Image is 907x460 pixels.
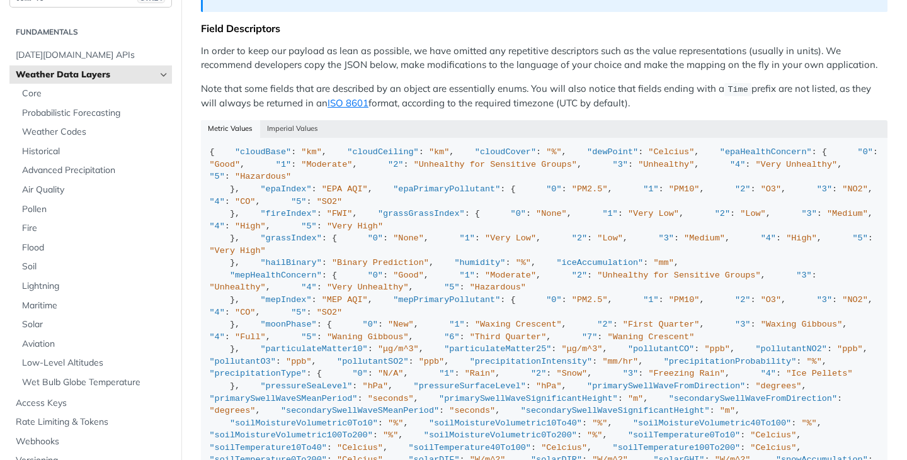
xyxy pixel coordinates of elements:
[16,69,156,81] span: Weather Data Layers
[301,283,316,292] span: "4"
[623,320,700,329] span: "First Quarter"
[378,369,404,378] span: "N/A"
[327,332,409,342] span: "Waning Gibbous"
[454,258,505,267] span: "humidity"
[597,233,623,243] span: "Low"
[842,184,868,194] span: "NO2"
[261,233,322,243] span: "grassIndex"
[735,320,750,329] span: "3"
[546,184,561,194] span: "0"
[761,320,843,329] span: "Waxing Gibbous"
[439,394,618,403] span: "primarySwellWaveSignificantHeight"
[562,344,603,354] span: "μg/m^3"
[16,296,172,315] a: Maritime
[633,418,791,428] span: "soilMoistureVolumetric40To100"
[817,295,832,305] span: "3"
[735,184,750,194] span: "2"
[786,369,852,378] span: "Ice Pellets"
[347,147,418,157] span: "cloudCeiling"
[322,295,368,305] span: "MEP AQI"
[230,271,322,280] span: "mepHealthConcern"
[22,318,169,331] span: Solar
[210,332,225,342] span: "4"
[22,357,169,369] span: Low-Level Altitudes
[210,357,276,366] span: "pollutantO3"
[301,160,352,169] span: "Moderate"
[16,142,172,161] a: Historical
[704,344,730,354] span: "ppb"
[842,295,868,305] span: "NO2"
[210,197,225,206] span: "4"
[541,443,587,452] span: "Celcius"
[393,271,424,280] span: "Good"
[669,295,700,305] span: "PM10"
[755,344,826,354] span: "pollutantNO2"
[419,357,445,366] span: "ppb"
[337,443,383,452] span: "Celcius"
[761,184,781,194] span: "O3"
[22,184,169,196] span: Air Quality
[393,295,500,305] span: "mepPrimaryPollutant"
[261,258,322,267] span: "hailBinary"
[388,160,403,169] span: "2"
[260,120,326,138] button: Imperial Values
[628,344,694,354] span: "pollutantCO"
[628,209,679,218] span: "Very Low"
[9,413,172,432] a: Rate Limiting & Tokens
[235,308,255,317] span: "CO"
[261,344,368,354] span: "particulateMatter10"
[22,300,169,312] span: Maritime
[22,203,169,216] span: Pollen
[16,277,172,296] a: Lightning
[22,126,169,138] span: Weather Codes
[210,160,241,169] span: "Good"
[210,308,225,317] span: "4"
[327,283,409,292] span: "Very Unhealthy"
[669,184,700,194] span: "PM10"
[638,160,694,169] span: "Unhealthy"
[388,320,414,329] span: "New"
[16,104,172,123] a: Probabilistic Forecasting
[327,209,353,218] span: "FWI"
[378,209,465,218] span: "grassGrassIndex"
[475,320,562,329] span: "Waxing Crescent"
[465,369,496,378] span: "Rain"
[597,320,612,329] span: "2"
[613,443,741,452] span: "soilTemperature100To200"
[9,432,172,451] a: Webhooks
[653,258,673,267] span: "mm"
[368,233,383,243] span: "0"
[22,261,169,273] span: Soil
[643,184,658,194] span: "1"
[22,376,169,389] span: Wet Bulb Globe Temperature
[602,357,638,366] span: "mm/hr"
[546,295,561,305] span: "0"
[301,147,321,157] span: "km"
[801,209,816,218] span: "3"
[750,443,796,452] span: "Celcius"
[286,357,312,366] span: "ppb"
[201,44,887,72] p: In order to keep our payload as lean as possible, we have omitted any repetitive descriptors such...
[368,394,414,403] span: "seconds"
[261,295,312,305] span: "mepIndex"
[16,416,169,429] span: Rate Limiting & Tokens
[291,197,306,206] span: "5"
[587,430,602,440] span: "%"
[235,332,266,342] span: "Full"
[756,160,838,169] span: "Very Unhealthy"
[210,246,266,255] span: "Very High"
[301,332,316,342] span: "5"
[669,394,837,403] span: "secondarySwellWaveFromDirection"
[730,160,745,169] span: "4"
[837,344,863,354] span: "ppb"
[536,209,567,218] span: "None"
[210,430,373,440] span: "soilMoistureVolumetric100To200"
[592,418,607,428] span: "%"
[22,242,169,254] span: Flood
[16,335,172,354] a: Aviation
[643,295,658,305] span: "1"
[460,271,475,280] span: "1"
[16,200,172,219] a: Pollen
[22,107,169,120] span: Probabilistic Forecasting
[587,381,745,391] span: "primarySwellWaveFromDirection"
